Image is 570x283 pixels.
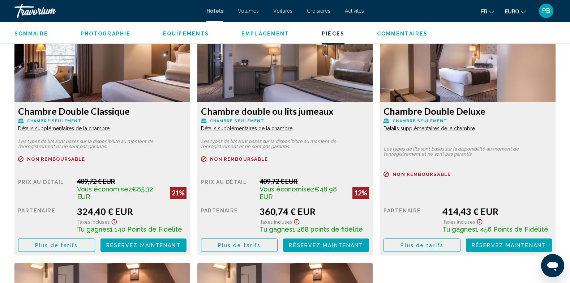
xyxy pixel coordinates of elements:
[206,8,223,14] a: Hôtels
[18,238,95,252] button: Plus de tarifs
[201,139,369,149] p: Les types de lits sont basés sur la disponibilité au moment de l’enregistrement et ne sont pas ga...
[377,30,428,37] button: Commentaires
[442,225,475,233] span: Tu gagnes
[380,12,556,102] img: 318f65f1-588a-4a97-8f67-f45ebd43d8ba.jpeg
[307,8,330,14] a: Croisières
[77,177,187,185] div: 409,72 € EUR
[14,12,190,102] img: 625a2ffa-f9a3-46bf-b30f-3a6240122eb1.jpeg
[273,8,292,14] a: Voitures
[238,8,259,14] a: Volumes
[201,177,254,200] div: Prix au détail
[292,225,363,233] span: 1 268 points de fidélité
[393,172,451,177] span: Non remboursable
[27,119,82,123] span: Chambre seulement
[322,31,344,37] span: Pièces
[345,8,364,14] a: Activités
[77,225,110,233] span: Tu gagnes
[383,106,485,117] font: Chambre Double Deluxe
[475,225,548,233] span: 1 456 Points de Fidélité
[400,242,443,248] span: Plus de tarifs
[542,7,550,14] span: PB
[77,185,153,200] span: €85.32 EUR
[241,30,289,37] button: Emplacement
[201,126,292,131] span: Détails supplémentaires de la chambre
[35,242,78,248] span: Plus de tarifs
[77,185,132,193] span: Vous économisez
[201,238,278,252] button: Plus de tarifs
[260,177,369,185] div: 409,72 € EUR
[18,126,110,131] span: Détails supplémentaires de la chambre
[475,217,484,225] button: Afficher l’avis de non-responsabilité sur les taxes et les frais
[322,30,344,37] button: Pièces
[241,31,289,37] span: Emplacement
[505,9,519,14] span: EURO
[18,206,72,233] div: Partenaire
[260,206,316,217] font: 360,74 € EUR
[210,157,268,161] span: Non remboursable
[352,187,369,199] div: 12%
[481,9,487,14] span: Fr
[110,217,119,225] button: Afficher l’avis de non-responsabilité sur les taxes et les frais
[481,6,494,17] button: Changer la langue
[18,139,187,149] p: Les types de lits sont basés sur la disponibilité au moment de l’enregistrement et ne sont pas ga...
[100,238,187,252] button: Réservez maintenant
[260,219,292,225] span: Taxes incluses
[292,217,301,225] button: Afficher l’avis de non-responsabilité sur les taxes et les frais
[393,119,447,123] span: Chambre seulement
[201,106,334,117] font: Chambre double ou lits jumeaux
[289,242,363,248] span: Réservez maintenant
[541,254,564,277] iframe: Button to launch messaging window
[472,242,546,248] span: Réservez maintenant
[170,187,187,199] div: 21%
[466,238,552,252] button: Réservez maintenant
[260,185,337,200] span: €48.98 EUR
[260,185,314,193] span: Vous économisez
[163,30,209,37] button: Équipements
[18,177,72,200] div: Prix au détail
[106,242,181,248] span: Réservez maintenant
[442,206,498,217] font: 414,43 € EUR
[218,242,261,248] span: Plus de tarifs
[201,206,254,233] div: Partenaire
[197,12,373,102] img: 44a6b0a5-a4fb-49e1-a5f0-0d099fd6db00.jpeg
[505,6,526,17] button: Changer de devise
[77,219,110,225] span: Taxes incluses
[383,126,475,131] span: Détails supplémentaires de la chambre
[14,31,48,37] span: Sommaire
[163,31,209,37] span: Équipements
[537,3,556,18] button: Menu utilisateur
[18,106,130,117] font: Chambre Double Classique
[81,31,130,37] span: Photographie
[210,119,265,123] span: Chambre seulement
[383,238,460,252] button: Plus de tarifs
[260,225,292,233] span: Tu gagnes
[14,4,199,18] a: Travorium
[14,30,48,37] button: Sommaire
[383,147,552,157] p: Les types de lits sont basés sur la disponibilité au moment de l’enregistrement et ne sont pas ga...
[283,238,369,252] button: Réservez maintenant
[377,31,428,37] span: Commentaires
[81,30,130,37] button: Photographie
[110,225,182,233] span: 1 140 Points de Fidélité
[442,219,475,225] span: Taxes incluses
[383,206,437,233] div: Partenaire
[27,157,85,161] span: Non remboursable
[77,206,133,217] font: 324,40 € EUR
